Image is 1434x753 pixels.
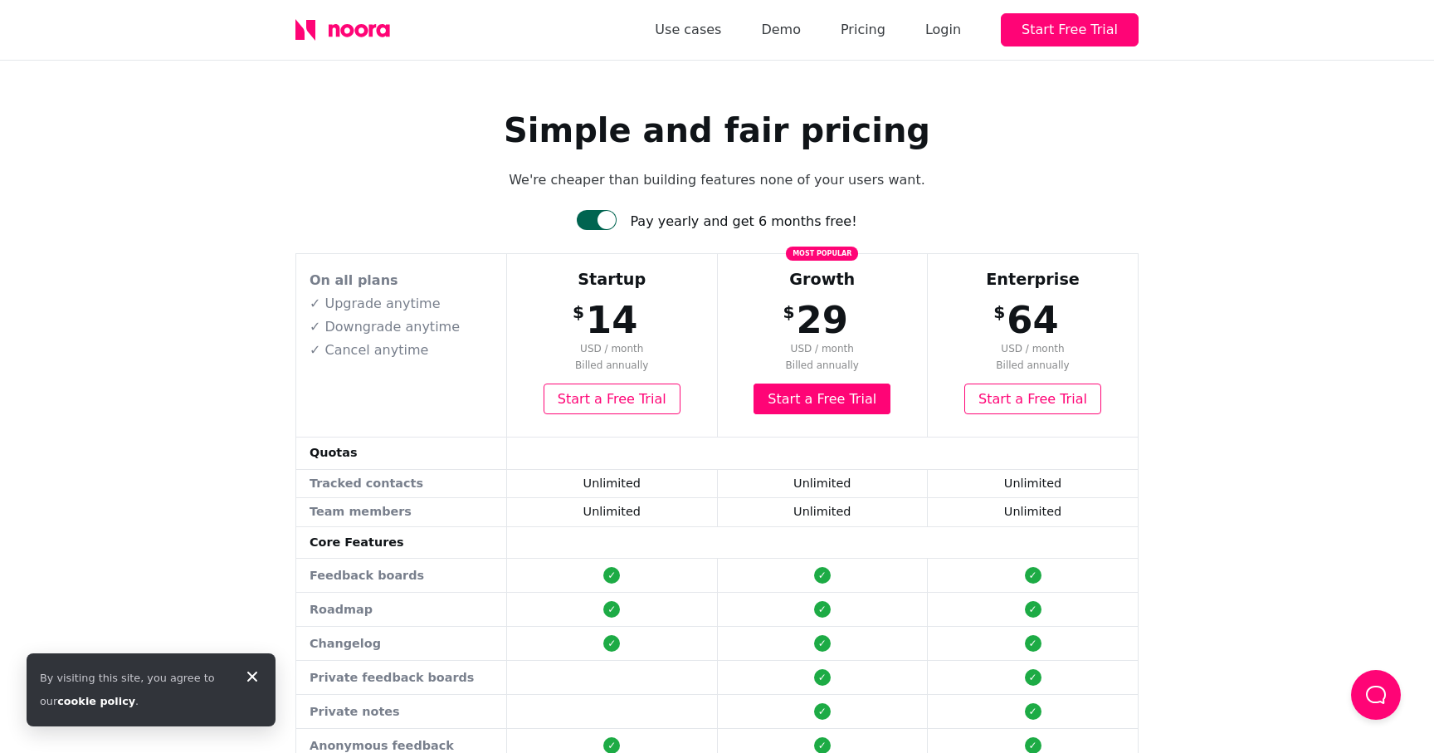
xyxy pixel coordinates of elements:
[603,601,620,618] div: ✓
[296,559,507,593] td: Feedback boards
[508,341,716,356] span: USD / month
[57,695,135,707] a: cookie policy
[296,498,507,527] td: Team members
[655,18,721,42] a: Use cases
[761,18,801,42] a: Demo
[1025,669,1041,686] div: ✓
[928,498,1139,527] td: Unlimited
[310,340,493,360] p: ✓ Cancel anytime
[310,294,493,314] p: ✓ Upgrade anytime
[719,341,927,356] span: USD / month
[544,384,680,414] a: Start a Free Trial
[814,635,831,652] div: ✓
[310,272,398,288] strong: On all plans
[814,601,831,618] div: ✓
[296,627,507,661] td: Changelog
[1007,298,1058,342] span: 64
[603,567,620,584] div: ✓
[814,567,831,584] div: ✓
[754,384,890,414] a: Start a Free Trial
[603,635,620,652] div: ✓
[929,341,1137,356] span: USD / month
[296,593,507,627] td: Roadmap
[296,695,507,729] td: Private notes
[719,268,927,292] div: Growth
[929,358,1137,373] span: Billed annually
[1001,13,1139,46] button: Start Free Trial
[719,358,927,373] span: Billed annually
[296,526,507,559] td: Core Features
[296,437,507,469] td: Quotas
[814,703,831,720] div: ✓
[1351,670,1401,720] button: Load Chat
[295,170,1139,190] p: We're cheaper than building features none of your users want.
[928,469,1139,498] td: Unlimited
[929,268,1137,292] div: Enterprise
[508,358,716,373] span: Billed annually
[814,669,831,686] div: ✓
[925,18,961,42] div: Login
[717,498,928,527] td: Unlimited
[964,384,1101,414] a: Start a Free Trial
[783,300,795,325] span: $
[296,469,507,498] td: Tracked contacts
[1025,567,1041,584] div: ✓
[296,661,507,695] td: Private feedback boards
[841,18,885,42] a: Pricing
[586,298,637,342] span: 14
[40,667,229,713] div: By visiting this site, you agree to our .
[797,298,848,342] span: 29
[630,210,856,233] div: Pay yearly and get 6 months free!
[507,469,718,498] td: Unlimited
[786,247,858,261] span: Most popular
[1025,601,1041,618] div: ✓
[573,300,584,325] span: $
[508,268,716,292] div: Startup
[1025,635,1041,652] div: ✓
[717,469,928,498] td: Unlimited
[1025,703,1041,720] div: ✓
[993,300,1005,325] span: $
[295,110,1139,150] h1: Simple and fair pricing
[507,498,718,527] td: Unlimited
[310,317,493,337] p: ✓ Downgrade anytime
